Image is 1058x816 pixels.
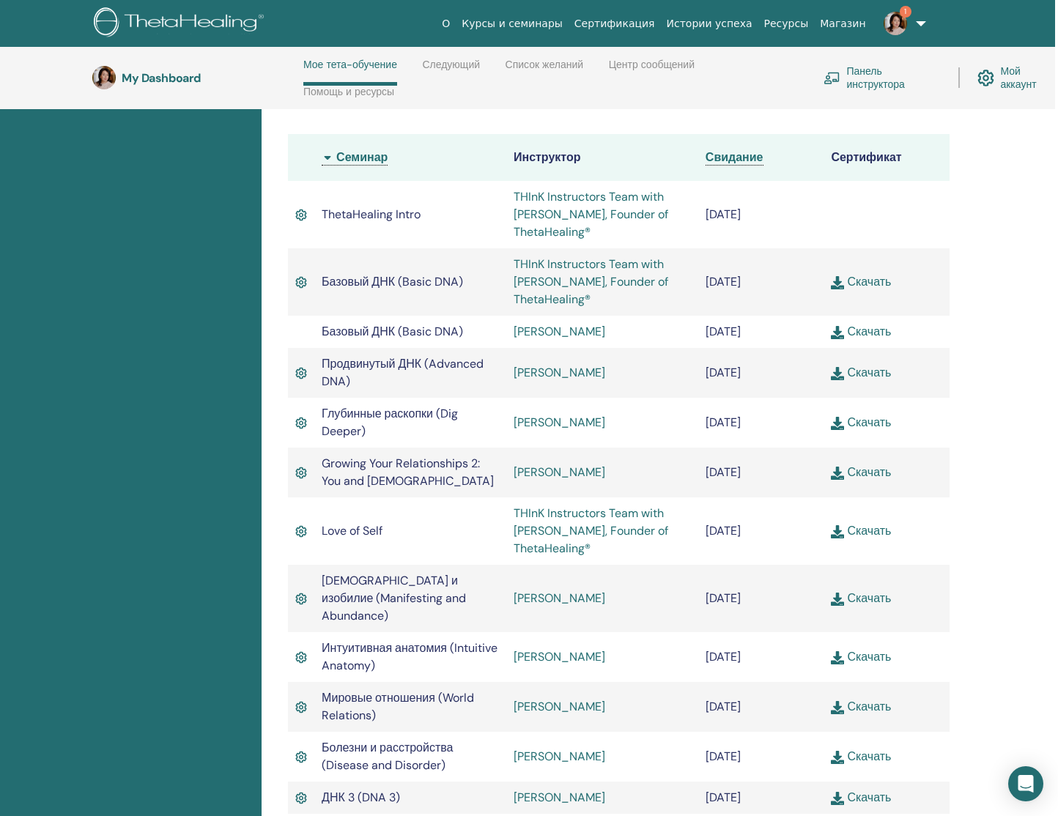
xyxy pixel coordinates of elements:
[698,565,824,632] td: [DATE]
[295,415,307,431] img: Active Certificate
[322,790,400,805] span: ДНК 3 (DNA 3)
[831,415,891,430] a: Скачать
[609,59,695,82] a: Центр сообщений
[698,316,824,348] td: [DATE]
[977,62,1058,94] a: Мой аккаунт
[322,640,497,673] span: Интуитивная анатомия (Intuitive Anatomy)
[831,523,891,538] a: Скачать
[884,12,907,35] img: default.jpg
[698,497,824,565] td: [DATE]
[436,10,456,37] a: О
[977,66,994,90] img: cog.svg
[824,134,950,181] th: Сертификат
[514,256,668,307] a: THInK Instructors Team with [PERSON_NAME], Founder of ThetaHealing®
[514,649,605,664] a: [PERSON_NAME]
[295,464,307,481] img: Active Certificate
[831,326,844,339] img: download.svg
[514,415,605,430] a: [PERSON_NAME]
[506,134,698,181] th: Инструктор
[514,790,605,805] a: [PERSON_NAME]
[831,651,844,664] img: download.svg
[92,66,116,89] img: default.jpg
[831,590,891,606] a: Скачать
[706,149,763,165] span: Свидание
[322,456,494,489] span: Growing Your Relationships 2: You and [DEMOGRAPHIC_DATA]
[831,525,844,538] img: download.svg
[322,406,458,439] span: Глубинные раскопки (Dig Deeper)
[900,6,911,18] span: 1
[831,324,891,339] a: Скачать
[698,632,824,682] td: [DATE]
[506,59,584,82] a: Список желаний
[514,699,605,714] a: [PERSON_NAME]
[295,649,307,666] img: Active Certificate
[295,523,307,540] img: Active Certificate
[303,86,394,109] a: Помощь и ресурсы
[698,448,824,497] td: [DATE]
[831,790,891,805] a: Скачать
[295,207,307,223] img: Active Certificate
[831,417,844,430] img: download.svg
[698,782,824,814] td: [DATE]
[831,701,844,714] img: download.svg
[831,467,844,480] img: download.svg
[706,149,763,166] a: Свидание
[122,71,268,85] h3: My Dashboard
[303,59,397,86] a: Мое тета-обучение
[814,10,871,37] a: Магазин
[824,62,941,94] a: Панель инструктора
[698,398,824,448] td: [DATE]
[295,590,307,607] img: Active Certificate
[758,10,815,37] a: Ресурсы
[322,324,463,339] span: Базовый ДНК (Basic DNA)
[514,365,605,380] a: [PERSON_NAME]
[322,690,474,723] span: Мировые отношения (World Relations)
[831,365,891,380] a: Скачать
[831,649,891,664] a: Скачать
[831,274,891,289] a: Скачать
[698,682,824,732] td: [DATE]
[295,365,307,382] img: Active Certificate
[514,505,668,556] a: THInK Instructors Team with [PERSON_NAME], Founder of ThetaHealing®
[295,790,307,806] img: Active Certificate
[831,593,844,606] img: download.svg
[295,749,307,765] img: Active Certificate
[831,276,844,289] img: download.svg
[698,732,824,782] td: [DATE]
[698,348,824,398] td: [DATE]
[831,749,891,764] a: Скачать
[831,699,891,714] a: Скачать
[514,590,605,606] a: [PERSON_NAME]
[514,749,605,764] a: [PERSON_NAME]
[422,59,480,82] a: Следующий
[569,10,661,37] a: Сертификация
[322,523,382,538] span: Love of Self
[514,189,668,240] a: THInK Instructors Team with [PERSON_NAME], Founder of ThetaHealing®
[661,10,758,37] a: Истории успеха
[831,792,844,805] img: download.svg
[824,72,840,85] img: chalkboard-teacher.svg
[295,699,307,716] img: Active Certificate
[514,324,605,339] a: [PERSON_NAME]
[322,356,484,389] span: Продвинутый ДНК (Advanced DNA)
[295,274,307,291] img: Active Certificate
[514,464,605,480] a: [PERSON_NAME]
[831,367,844,380] img: download.svg
[1008,766,1043,801] div: Open Intercom Messenger
[322,573,466,623] span: [DEMOGRAPHIC_DATA] и изобилие (Manifesting and Abundance)
[322,740,453,773] span: Болезни и расстройства (Disease and Disorder)
[831,751,844,764] img: download.svg
[831,464,891,480] a: Скачать
[322,207,421,222] span: ThetaHealing Intro
[698,181,824,248] td: [DATE]
[698,248,824,316] td: [DATE]
[322,274,463,289] span: Базовый ДНК (Basic DNA)
[94,7,269,40] img: logo.png
[456,10,569,37] a: Курсы и семинары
